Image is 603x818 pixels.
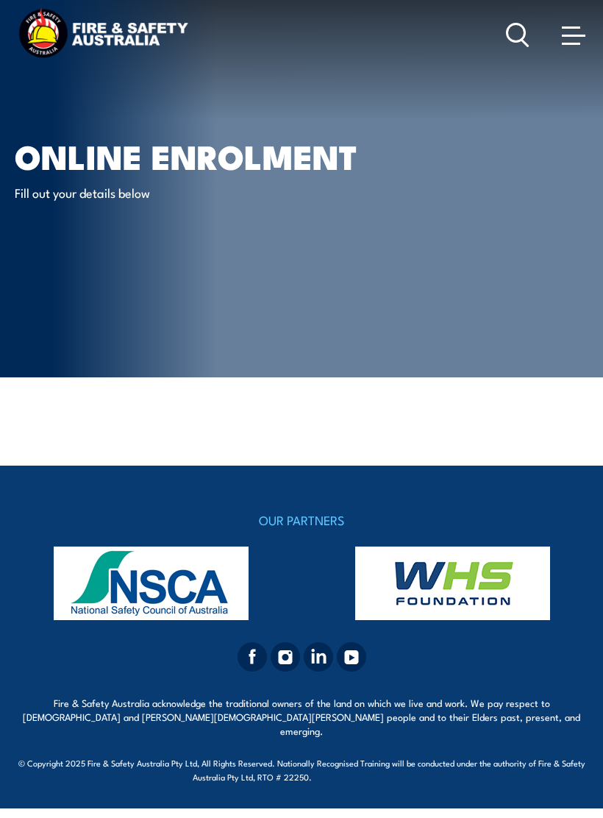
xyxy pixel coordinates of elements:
h4: OUR PARTNERS [15,510,588,530]
a: KND Digital [360,769,411,783]
span: © Copyright 2025 Fire & Safety Australia Pty Ltd, All Rights Reserved. Nationally Recognised Trai... [15,756,588,783]
span: Site: [329,771,411,783]
img: whs-logo-footer [316,547,588,620]
p: Fill out your details below [15,184,283,201]
img: nsca-logo-footer [15,547,287,620]
h1: Online Enrolment [15,141,378,170]
p: Fire & Safety Australia acknowledge the traditional owners of the land on which we live and work.... [15,696,588,738]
